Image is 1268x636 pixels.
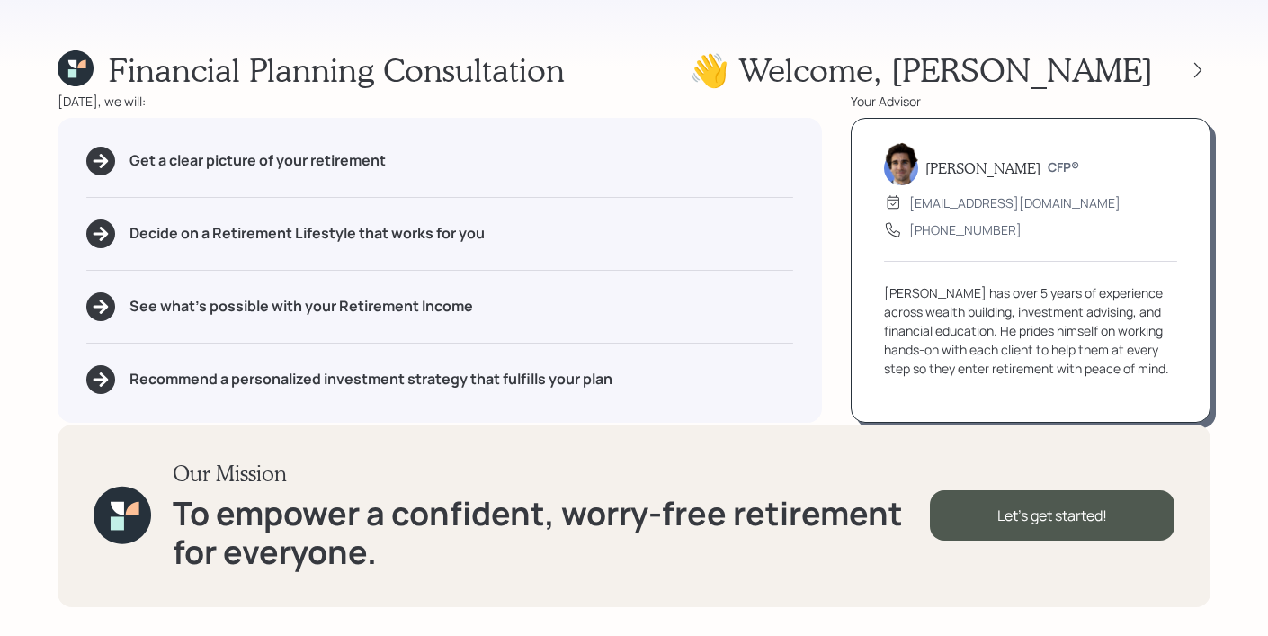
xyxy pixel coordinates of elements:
h1: 👋 Welcome , [PERSON_NAME] [689,50,1153,89]
div: [PERSON_NAME] has over 5 years of experience across wealth building, investment advising, and fin... [884,283,1177,378]
div: Your Advisor [851,92,1210,111]
div: [DATE], we will: [58,92,822,111]
img: harrison-schaefer-headshot-2.png [884,142,918,185]
h3: Our Mission [173,461,930,487]
div: [PHONE_NUMBER] [909,220,1022,239]
h5: [PERSON_NAME] [925,159,1040,176]
h1: Financial Planning Consultation [108,50,565,89]
h5: Recommend a personalized investment strategy that fulfills your plan [129,371,612,388]
h5: Decide on a Retirement Lifestyle that works for you [129,225,485,242]
h5: Get a clear picture of your retirement [129,152,386,169]
div: [EMAIL_ADDRESS][DOMAIN_NAME] [909,193,1121,212]
div: Let's get started! [930,490,1174,541]
h5: See what's possible with your Retirement Income [129,298,473,315]
h1: To empower a confident, worry-free retirement for everyone. [173,494,930,571]
h6: CFP® [1048,160,1079,175]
